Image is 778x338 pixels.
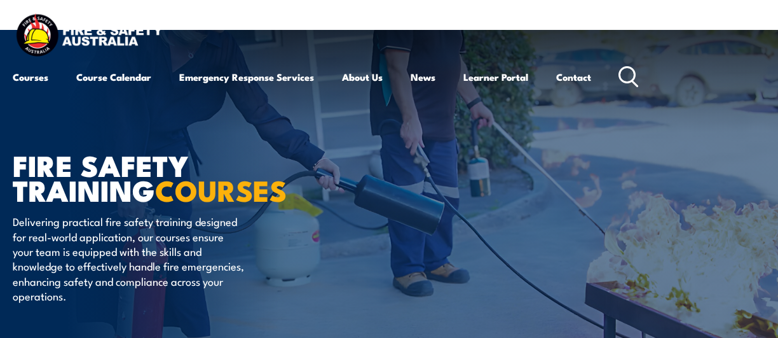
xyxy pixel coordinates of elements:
[13,152,327,202] h1: FIRE SAFETY TRAINING
[411,62,435,92] a: News
[13,62,48,92] a: Courses
[155,167,287,211] strong: COURSES
[13,214,245,303] p: Delivering practical fire safety training designed for real-world application, our courses ensure...
[179,62,314,92] a: Emergency Response Services
[342,62,383,92] a: About Us
[556,62,591,92] a: Contact
[463,62,528,92] a: Learner Portal
[76,62,151,92] a: Course Calendar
